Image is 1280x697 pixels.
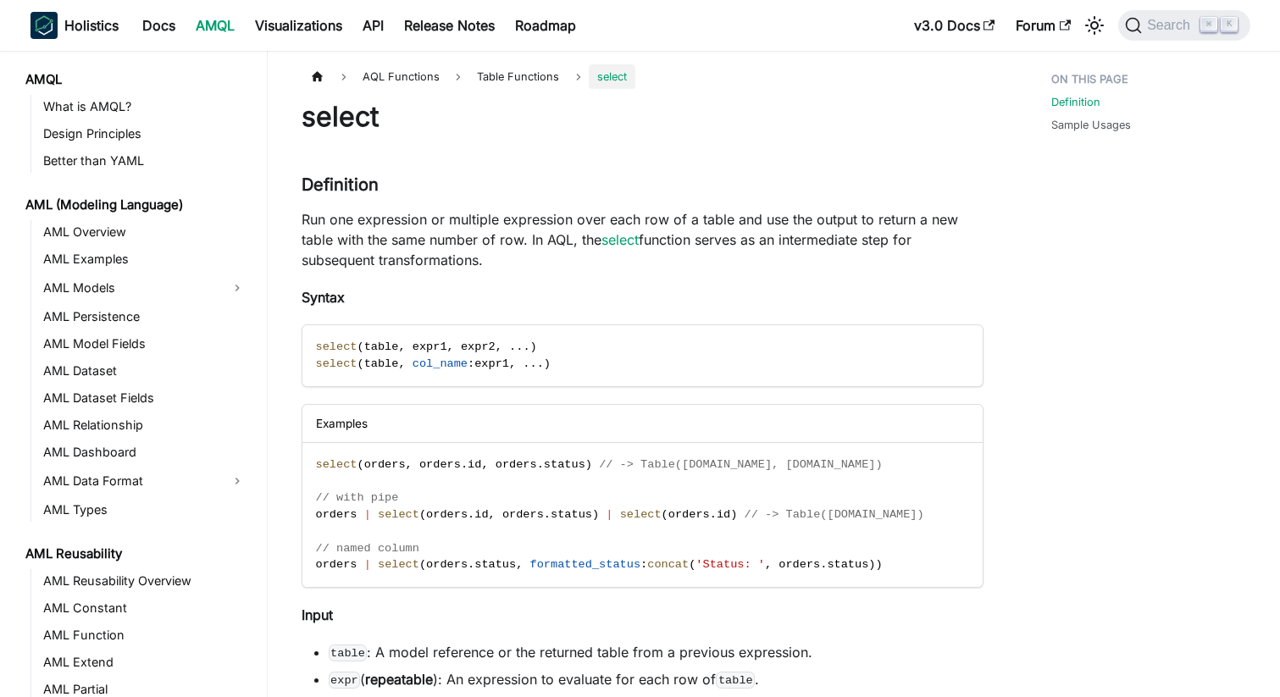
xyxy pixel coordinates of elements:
[516,558,523,571] span: ,
[357,458,363,471] span: (
[601,231,639,248] a: select
[640,558,647,571] span: :
[38,95,252,119] a: What is AMQL?
[329,644,368,661] code: table
[447,340,454,353] span: ,
[689,558,695,571] span: (
[426,508,468,521] span: orders
[537,458,544,471] span: .
[1081,12,1108,39] button: Switch between dark and light mode (currently light mode)
[710,508,717,521] span: .
[316,491,399,504] span: // with pipe
[316,357,357,370] span: select
[38,274,222,301] a: AML Models
[64,15,119,36] b: Holistics
[378,508,419,521] span: select
[316,558,357,571] span: orders
[38,149,252,173] a: Better than YAML
[1221,17,1238,32] kbd: K
[316,542,419,555] span: // named column
[716,672,755,689] code: table
[364,458,406,471] span: orders
[509,340,516,353] span: .
[302,100,984,134] h1: select
[316,508,357,521] span: orders
[419,508,426,521] span: (
[398,357,405,370] span: ,
[364,508,371,521] span: |
[530,340,537,353] span: )
[544,458,585,471] span: status
[302,405,983,443] div: Examples
[876,558,883,571] span: )
[516,340,523,353] span: .
[302,174,984,196] h3: Definition
[474,558,516,571] span: status
[496,340,502,353] span: ,
[489,508,496,521] span: ,
[14,51,268,697] nav: Docs sidebar
[544,357,551,370] span: )
[38,247,252,271] a: AML Examples
[357,340,363,353] span: (
[38,220,252,244] a: AML Overview
[364,558,371,571] span: |
[468,458,481,471] span: id
[599,458,882,471] span: // -> Table([DOMAIN_NAME], [DOMAIN_NAME])
[477,70,559,83] span: Table Functions
[1051,117,1131,133] a: Sample Usages
[38,440,252,464] a: AML Dashboard
[551,508,592,521] span: status
[20,542,252,566] a: AML Reusability
[904,12,1006,39] a: v3.0 Docs
[38,569,252,593] a: AML Reusability Overview
[461,340,496,353] span: expr2
[419,458,461,471] span: orders
[523,340,529,353] span: .
[589,64,635,89] span: select
[779,558,820,571] span: orders
[1006,12,1081,39] a: Forum
[468,357,474,370] span: :
[302,209,984,270] p: Run one expression or multiple expression over each row of a table and use the output to return a...
[394,12,505,39] a: Release Notes
[365,671,433,688] strong: repeatable
[354,64,448,89] span: AQL Functions
[620,508,662,521] span: select
[426,558,468,571] span: orders
[592,508,599,521] span: )
[468,508,474,521] span: .
[868,558,875,571] span: )
[38,386,252,410] a: AML Dataset Fields
[316,340,357,353] span: select
[38,332,252,356] a: AML Model Fields
[695,558,765,571] span: 'Status: '
[509,357,516,370] span: ,
[302,289,345,306] strong: Syntax
[38,596,252,620] a: AML Constant
[38,650,252,674] a: AML Extend
[413,340,447,353] span: expr1
[468,64,568,89] a: Table Functions
[662,508,668,521] span: (
[530,558,641,571] span: formatted_status
[329,642,984,662] li: : A model reference or the returned table from a previous expression.
[474,357,509,370] span: expr1
[406,458,413,471] span: ,
[20,68,252,91] a: AMQL
[544,508,551,521] span: .
[364,340,399,353] span: table
[1118,10,1250,41] button: Search (Command+K)
[481,458,488,471] span: ,
[38,413,252,437] a: AML Relationship
[505,12,586,39] a: Roadmap
[38,305,252,329] a: AML Persistence
[222,274,252,301] button: Expand sidebar category 'AML Models'
[585,458,592,471] span: )
[329,672,361,689] code: expr
[1142,18,1200,33] span: Search
[302,64,984,89] nav: Breadcrumbs
[1200,17,1217,32] kbd: ⌘
[302,606,333,623] strong: Input
[502,508,544,521] span: orders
